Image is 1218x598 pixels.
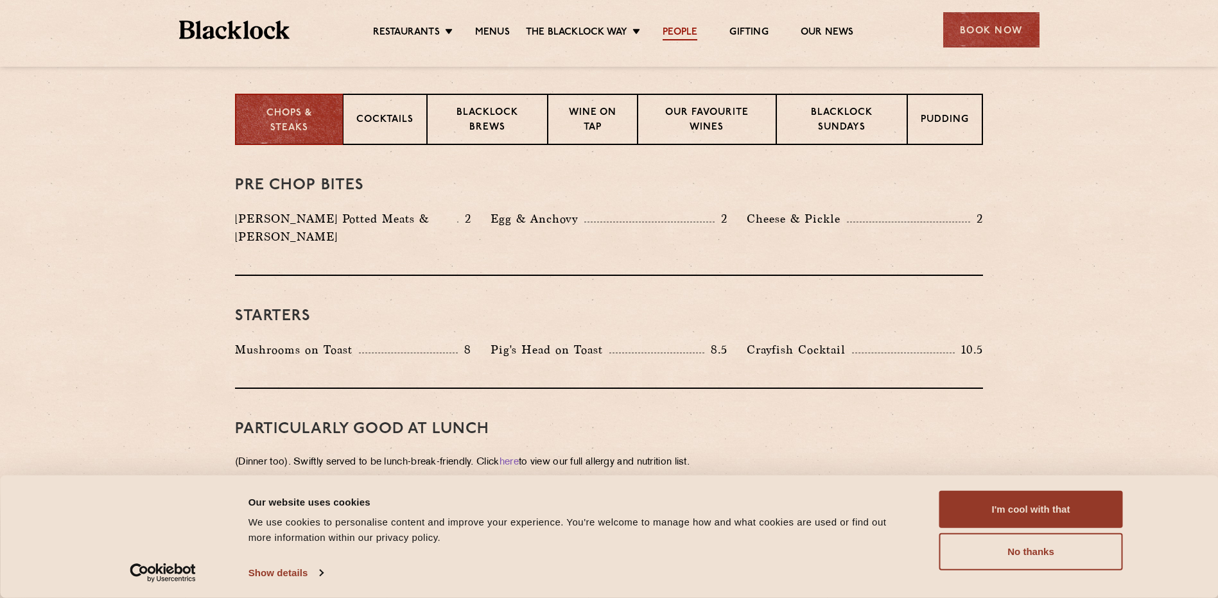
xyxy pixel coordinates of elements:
[921,113,969,129] p: Pudding
[440,106,534,136] p: Blacklock Brews
[939,491,1123,528] button: I'm cool with that
[107,563,219,583] a: Usercentrics Cookiebot - opens in a new window
[235,210,457,246] p: [PERSON_NAME] Potted Meats & [PERSON_NAME]
[458,210,471,227] p: 2
[356,113,413,129] p: Cocktails
[561,106,624,136] p: Wine on Tap
[939,533,1123,570] button: No thanks
[970,210,983,227] p: 2
[801,26,854,40] a: Our News
[235,341,359,359] p: Mushrooms on Toast
[248,563,323,583] a: Show details
[179,21,290,39] img: BL_Textured_Logo-footer-cropped.svg
[248,515,910,545] div: We use cookies to personalise content and improve your experience. You're welcome to manage how a...
[715,210,727,227] p: 2
[235,454,983,472] p: (Dinner too). Swiftly served to be lunch-break-friendly. Click to view our full allergy and nutri...
[248,494,910,509] div: Our website uses cookies
[651,106,762,136] p: Our favourite wines
[955,341,983,358] p: 10.5
[704,341,727,358] p: 8.5
[475,26,510,40] a: Menus
[500,457,519,467] a: here
[943,12,1040,47] div: Book Now
[235,308,983,325] h3: Starters
[790,106,894,136] p: Blacklock Sundays
[747,341,852,359] p: Crayfish Cocktail
[249,107,329,135] p: Chops & Steaks
[235,421,983,438] h3: PARTICULARLY GOOD AT LUNCH
[491,210,584,228] p: Egg & Anchovy
[491,341,609,359] p: Pig's Head on Toast
[747,210,847,228] p: Cheese & Pickle
[373,26,440,40] a: Restaurants
[235,177,983,194] h3: Pre Chop Bites
[458,341,471,358] p: 8
[729,26,768,40] a: Gifting
[663,26,697,40] a: People
[526,26,627,40] a: The Blacklock Way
